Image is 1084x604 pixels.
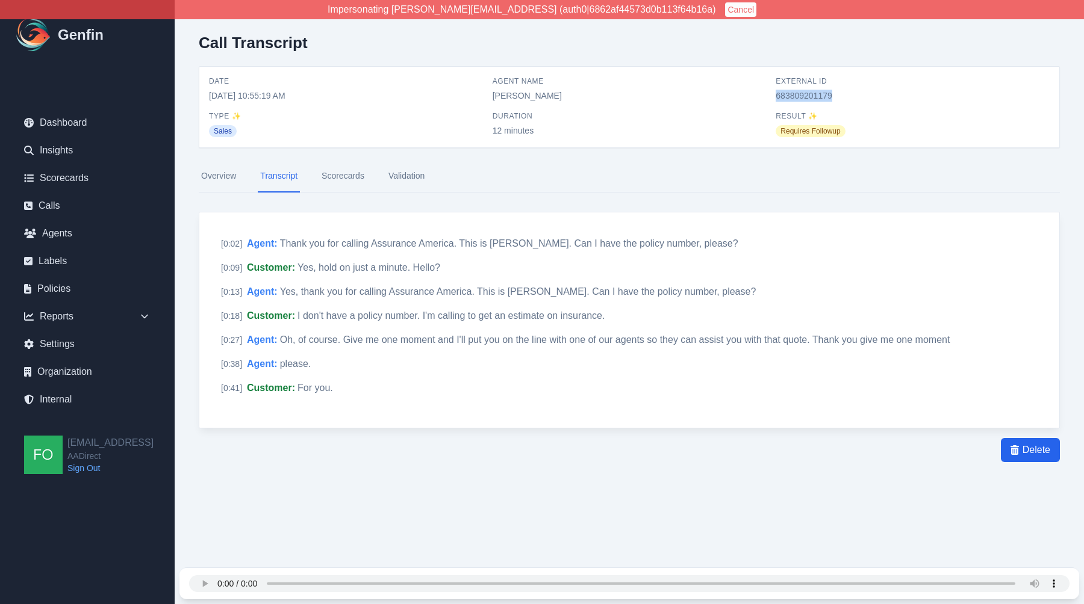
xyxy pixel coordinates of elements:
span: Agent : [247,334,278,345]
span: Agent Name [493,76,767,86]
span: [ 0:02 ] [221,239,242,248]
a: Sign Out [67,462,154,474]
span: Yes, hold on just a minute. Hello? [297,262,440,273]
span: Result ✨ [776,111,1050,121]
img: Logo [14,16,53,54]
span: For you. [297,383,333,393]
span: Oh, of course. Give me one moment and I'll put you on the line with one of our agents so they can... [280,334,950,345]
span: Duration [493,111,767,121]
span: 12 minutes [493,125,767,137]
button: Cancel [725,2,756,17]
span: Agent : [247,359,278,369]
span: Yes, thank you for calling Assurance America. This is [PERSON_NAME]. Can I have the policy number... [280,286,756,297]
span: Agent : [247,286,278,297]
span: [ 0:13 ] [221,287,242,297]
img: founders@genfin.ai [24,436,63,474]
a: Scorecards [14,166,160,190]
h2: [EMAIL_ADDRESS] [67,436,154,450]
span: Delete [1023,443,1050,457]
span: [ 0:41 ] [221,383,242,393]
a: Calls [14,194,160,218]
span: Agent : [247,238,278,248]
a: Validation [386,160,427,193]
span: please. [280,359,311,369]
span: [ 0:09 ] [221,263,242,273]
a: Labels [14,249,160,273]
a: Agents [14,221,160,245]
div: Reports [14,304,160,328]
span: Date [209,76,483,86]
a: Internal [14,387,160,411]
button: Delete [1001,438,1060,462]
a: Overview [199,160,238,193]
a: [PERSON_NAME] [493,91,562,100]
a: Transcript [258,160,300,193]
a: Policies [14,277,160,301]
audio: Your browser does not support the audio element. [189,575,1070,592]
span: Customer : [247,262,295,273]
span: [ 0:18 ] [221,311,242,321]
a: Scorecards [319,160,367,193]
span: External ID [776,76,1050,86]
a: Dashboard [14,111,160,135]
span: [ 0:27 ] [221,335,242,345]
span: Customer : [247,383,295,393]
span: AADirect [67,450,154,462]
span: [ 0:38 ] [221,359,242,369]
span: Thank you for calling Assurance America. This is [PERSON_NAME]. Can I have the policy number, ple... [280,238,738,248]
span: Sales [209,125,237,137]
span: 683809201179 [776,90,1050,102]
h2: Call Transcript [199,34,308,52]
a: Settings [14,332,160,356]
span: I don't have a policy number. I'm calling to get an estimate on insurance. [297,310,605,321]
h1: Genfin [58,25,104,45]
a: Organization [14,360,160,384]
span: Customer : [247,310,295,321]
a: Insights [14,138,160,162]
span: [DATE] 10:55:19 AM [209,90,483,102]
nav: Tabs [199,160,1060,193]
span: Type ✨ [209,111,483,121]
span: Requires Followup [776,125,845,137]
